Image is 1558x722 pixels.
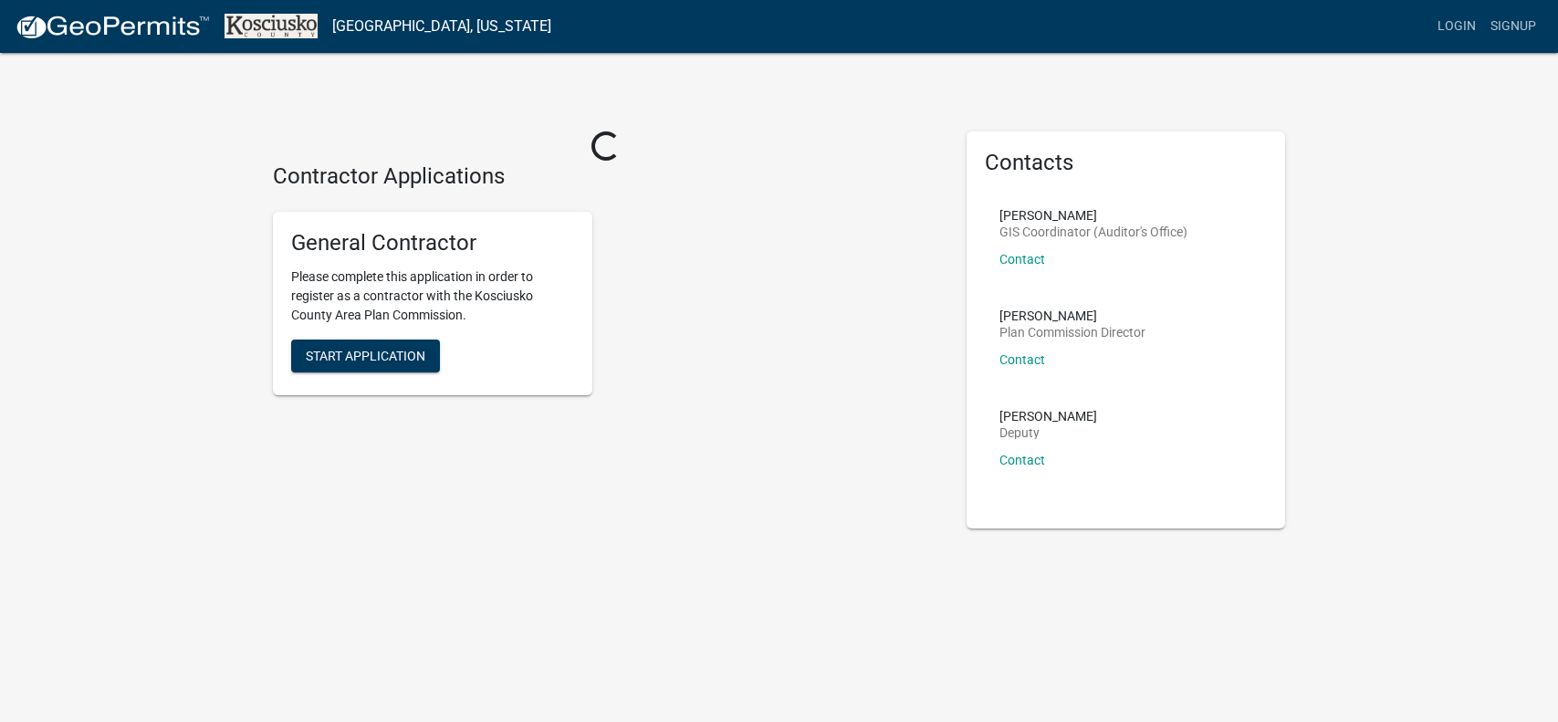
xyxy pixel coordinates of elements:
a: Login [1430,9,1483,44]
a: Contact [999,252,1045,267]
h5: General Contractor [291,230,574,256]
h5: Contacts [985,150,1268,176]
p: [PERSON_NAME] [999,410,1097,423]
p: [PERSON_NAME] [999,209,1187,222]
span: Start Application [306,348,425,362]
p: Please complete this application in order to register as a contractor with the Kosciusko County A... [291,267,574,325]
a: Contact [999,352,1045,367]
a: Signup [1483,9,1543,44]
a: [GEOGRAPHIC_DATA], [US_STATE] [332,11,551,42]
h4: Contractor Applications [273,163,939,190]
a: Contact [999,453,1045,467]
img: Kosciusko County, Indiana [225,14,318,38]
p: Plan Commission Director [999,326,1145,339]
p: Deputy [999,426,1097,439]
wm-workflow-list-section: Contractor Applications [273,163,939,410]
button: Start Application [291,340,440,372]
p: [PERSON_NAME] [999,309,1145,322]
p: GIS Coordinator (Auditor's Office) [999,225,1187,238]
